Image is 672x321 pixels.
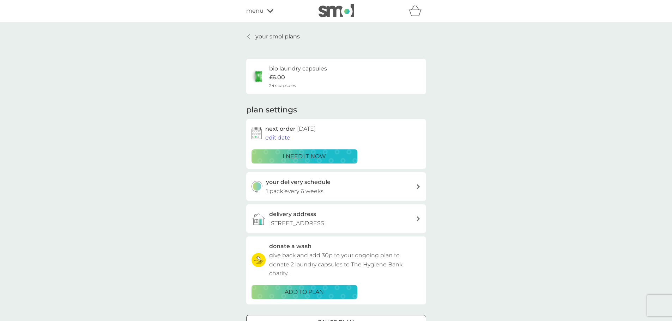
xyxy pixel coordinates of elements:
[255,32,300,41] p: your smol plans
[283,152,326,161] p: i need it now
[266,187,323,196] p: 1 pack every 6 weeks
[246,172,426,201] button: your delivery schedule1 pack every 6 weeks
[285,288,324,297] p: ADD TO PLAN
[408,4,426,18] div: basket
[252,149,357,163] button: i need it now
[246,32,300,41] a: your smol plans
[269,82,296,89] span: 24x capsules
[246,105,297,116] h2: plan settings
[269,64,327,73] h6: bio laundry capsules
[269,210,316,219] h3: delivery address
[246,6,264,16] span: menu
[246,204,426,233] a: delivery address[STREET_ADDRESS]
[269,251,421,278] p: give back and add 30p to your ongoing plan to donate 2 laundry capsules to The Hygiene Bank charity.
[265,124,316,134] h2: next order
[265,134,290,141] span: edit date
[269,219,326,228] p: [STREET_ADDRESS]
[265,133,290,142] button: edit date
[297,125,316,132] span: [DATE]
[269,242,311,251] h3: donate a wash
[266,178,331,187] h3: your delivery schedule
[269,73,285,82] p: £6.00
[319,4,354,17] img: smol
[252,285,357,299] button: ADD TO PLAN
[252,69,266,84] img: bio laundry capsules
